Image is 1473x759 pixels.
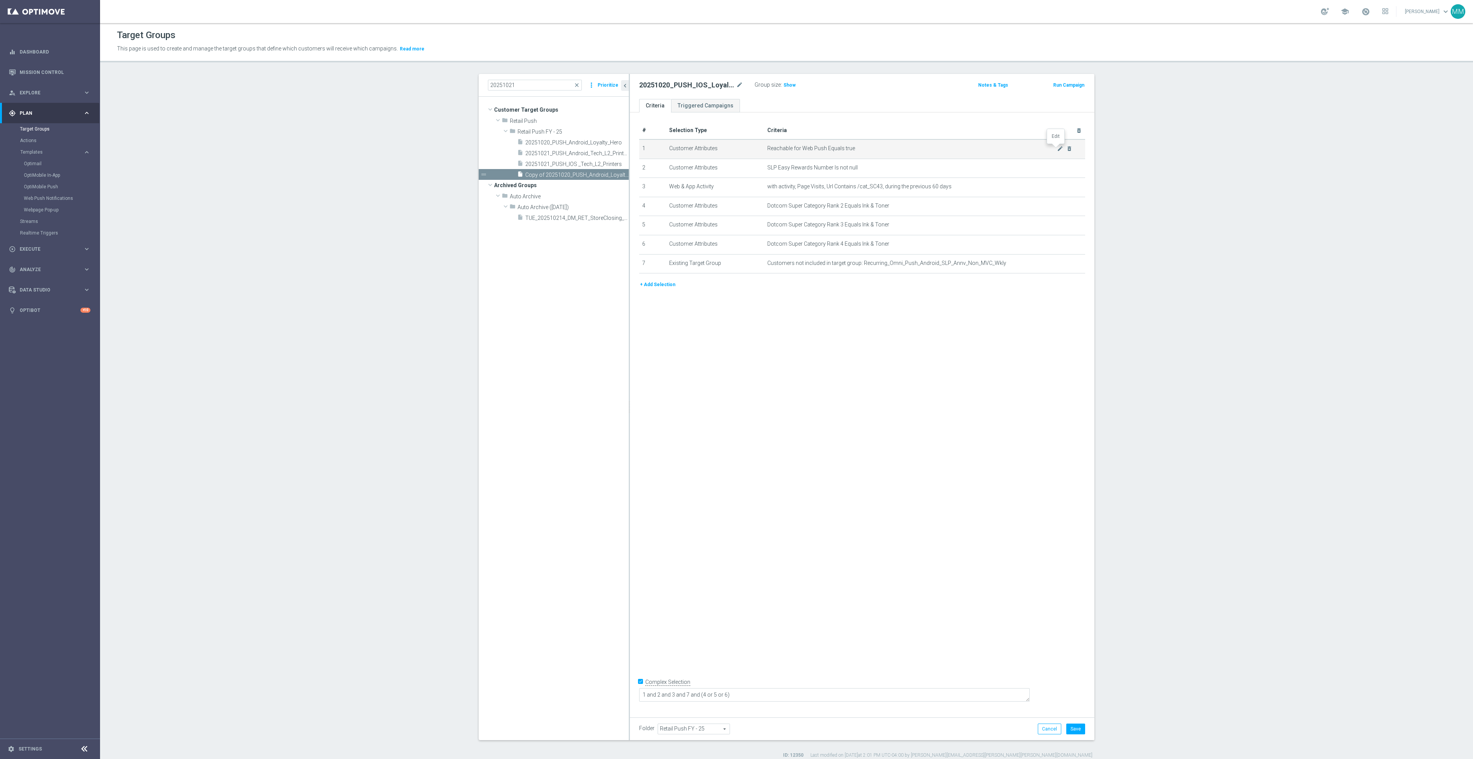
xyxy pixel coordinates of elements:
[20,216,99,227] div: Streams
[767,260,1006,266] span: Customers not included in target group: Recurring_Omni_Push_Android_SLP_Annv_Non_MVC_Wkly
[117,45,398,52] span: This page is used to create and manage the target groups that define which customers will receive...
[488,80,582,90] input: Quick find group or folder
[9,307,16,314] i: lightbulb
[8,287,91,293] button: Data Studio keyboard_arrow_right
[517,149,523,158] i: insert_drive_file
[20,288,83,292] span: Data Studio
[639,725,655,732] label: Folder
[24,207,80,213] a: Webpage Pop-up
[517,139,523,147] i: insert_drive_file
[1057,146,1063,152] i: mode_edit
[9,89,83,96] div: Explore
[9,246,83,253] div: Execute
[639,122,666,139] th: #
[1076,127,1082,134] i: delete_forever
[24,184,80,190] a: OptiMobile Push
[20,123,99,135] div: Target Groups
[525,161,629,168] span: 20251021_PUSH_IOS _Tech_L2_Printers
[1052,81,1085,89] button: Run Campaign
[24,204,99,216] div: Webpage Pop-up
[639,254,666,273] td: 7
[517,171,523,180] i: insert_drive_file
[20,230,80,236] a: Realtime Triggers
[20,267,83,272] span: Analyze
[502,117,508,126] i: folder
[517,160,523,169] i: insert_drive_file
[510,118,629,124] span: Retail Push
[645,679,690,686] label: Complex Selection
[20,126,80,132] a: Target Groups
[9,62,90,82] div: Mission Control
[525,139,629,146] span: 20251020_PUSH_Android_Loyalty_Hero
[8,246,91,252] button: play_circle_outline Execute keyboard_arrow_right
[24,172,80,178] a: OptiMobile In-App
[83,149,90,156] i: keyboard_arrow_right
[639,178,666,197] td: 3
[24,158,99,169] div: Optimail
[666,197,764,216] td: Customer Attributes
[596,80,620,90] button: Prioritize
[639,139,666,159] td: 1
[510,193,629,200] span: Auto Archive
[80,308,90,313] div: +10
[767,221,889,228] span: Dotcom Super Category Rank 3 Equals Ink & Toner
[574,82,580,88] span: close
[1404,6,1451,17] a: [PERSON_NAME]keyboard_arrow_down
[666,159,764,178] td: Customer Attributes
[666,178,764,197] td: Web & App Activity
[639,235,666,254] td: 6
[8,90,91,96] div: person_search Explore keyboard_arrow_right
[9,49,16,55] i: equalizer
[24,195,80,201] a: Web Push Notifications
[639,216,666,235] td: 5
[24,181,99,193] div: OptiMobile Push
[1441,7,1450,16] span: keyboard_arrow_down
[1066,146,1072,152] i: delete_forever
[8,266,91,273] div: track_changes Analyze keyboard_arrow_right
[671,99,740,112] a: Triggered Campaigns
[1341,7,1349,16] span: school
[767,145,1057,152] span: Reachable for Web Push Equals true
[666,216,764,235] td: Customer Attributes
[1066,724,1085,734] button: Save
[639,159,666,178] td: 2
[494,104,629,115] span: Customer Target Groups
[83,266,90,273] i: keyboard_arrow_right
[20,146,99,216] div: Templates
[83,89,90,96] i: keyboard_arrow_right
[767,203,889,209] span: Dotcom Super Category Rank 2 Equals Ink & Toner
[9,300,90,320] div: Optibot
[509,203,516,212] i: folder
[494,180,629,191] span: Archived Groups
[8,307,91,313] button: lightbulb Optibot +10
[20,300,80,320] a: Optibot
[20,135,99,146] div: Actions
[639,80,735,90] h2: 20251020_PUSH_IOS_Loyalty_Hero
[518,129,629,135] span: Retail Push FY - 25
[20,62,90,82] a: Mission Control
[781,82,782,88] label: :
[83,109,90,117] i: keyboard_arrow_right
[666,254,764,273] td: Existing Target Group
[9,266,16,273] i: track_changes
[525,150,629,157] span: 20251021_PUSH_Android_Tech_L2_Printers
[8,746,15,752] i: settings
[1451,4,1465,19] div: MM
[621,80,629,91] button: chevron_left
[8,49,91,55] button: equalizer Dashboard
[9,246,16,253] i: play_circle_outline
[8,110,91,116] div: gps_fixed Plan keyboard_arrow_right
[509,128,516,137] i: folder
[666,235,764,254] td: Customer Attributes
[24,193,99,204] div: Web Push Notifications
[783,82,796,88] span: Show
[83,286,90,293] i: keyboard_arrow_right
[20,218,80,225] a: Streams
[9,110,16,117] i: gps_fixed
[767,183,952,190] span: with activity, Page Visits, Url Contains /cat_SC43, during the previous 60 days
[8,69,91,75] button: Mission Control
